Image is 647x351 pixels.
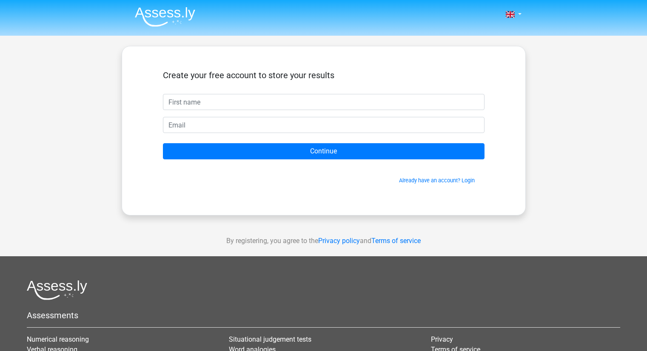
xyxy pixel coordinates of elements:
[135,7,195,27] img: Assessly
[399,177,475,184] a: Already have an account? Login
[163,143,485,159] input: Continue
[431,335,453,343] a: Privacy
[27,310,620,320] h5: Assessments
[163,70,485,80] h5: Create your free account to store your results
[229,335,311,343] a: Situational judgement tests
[27,280,87,300] img: Assessly logo
[318,237,360,245] a: Privacy policy
[27,335,89,343] a: Numerical reasoning
[163,117,485,133] input: Email
[163,94,485,110] input: First name
[371,237,421,245] a: Terms of service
